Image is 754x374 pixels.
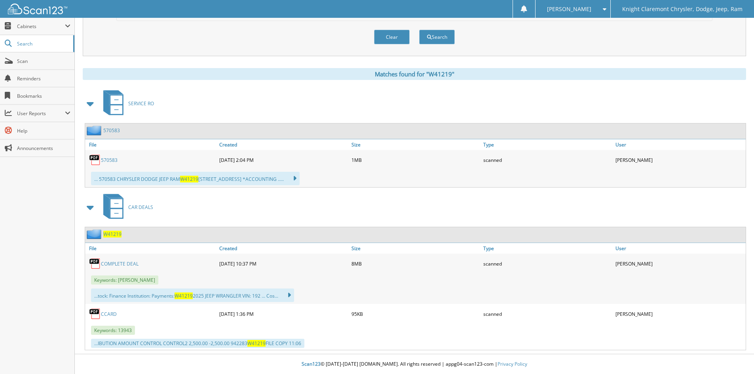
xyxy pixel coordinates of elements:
[91,339,304,348] div: ...IBUTION AMOUNT CONTROL CONTROL2 2,500.00 -2,500.00 942283 FILE COPY 11:06
[101,311,117,317] a: CCARD
[128,100,154,107] span: SERVICE RO
[613,243,746,254] a: User
[481,256,613,271] div: scanned
[481,243,613,254] a: Type
[349,139,482,150] a: Size
[613,152,746,168] div: [PERSON_NAME]
[217,139,349,150] a: Created
[481,306,613,322] div: scanned
[103,231,122,237] a: W41219
[17,110,65,117] span: User Reports
[481,152,613,168] div: scanned
[17,23,65,30] span: Cabinets
[613,306,746,322] div: [PERSON_NAME]
[87,125,103,135] img: folder2.png
[217,243,349,254] a: Created
[349,256,482,271] div: 8MB
[83,68,746,80] div: Matches found for "W41219"
[99,88,154,119] a: SERVICE RO
[87,229,103,239] img: folder2.png
[91,172,300,185] div: ... 570583 CHRYSLER DODGE JEEP RAM [STREET_ADDRESS] *ACCOUNTING .....
[91,275,158,285] span: Keywords: [PERSON_NAME]
[419,30,455,44] button: Search
[85,139,217,150] a: File
[85,243,217,254] a: File
[91,289,294,302] div: ...tock: Finance Institution: Payments: 2025 JEEP WRANGLER VIN: 192 ... Cos...
[128,204,153,211] span: CAR DEALS
[217,256,349,271] div: [DATE] 10:37 PM
[498,361,527,367] a: Privacy Policy
[89,154,101,166] img: PDF.png
[613,139,746,150] a: User
[217,152,349,168] div: [DATE] 2:04 PM
[349,152,482,168] div: 1MB
[613,256,746,271] div: [PERSON_NAME]
[217,306,349,322] div: [DATE] 1:36 PM
[374,30,410,44] button: Clear
[101,260,139,267] a: COMPLETE DEAL
[91,326,135,335] span: Keywords: 13943
[103,127,120,134] a: 570583
[75,355,754,374] div: © [DATE]-[DATE] [DOMAIN_NAME]. All rights reserved | appg04-scan123-com |
[17,145,70,152] span: Announcements
[175,292,193,299] span: W41219
[101,157,118,163] a: 570583
[481,139,613,150] a: Type
[89,308,101,320] img: PDF.png
[89,258,101,270] img: PDF.png
[349,243,482,254] a: Size
[349,306,482,322] div: 95KB
[247,340,266,347] span: W41219
[17,93,70,99] span: Bookmarks
[17,40,69,47] span: Search
[622,7,743,11] span: Knight Claremont Chrysler, Dodge, Jeep, Ram
[17,75,70,82] span: Reminders
[17,58,70,65] span: Scan
[302,361,321,367] span: Scan123
[99,192,153,223] a: CAR DEALS
[17,127,70,134] span: Help
[547,7,591,11] span: [PERSON_NAME]
[714,336,754,374] iframe: Chat Widget
[8,4,67,14] img: scan123-logo-white.svg
[180,176,198,182] span: W41219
